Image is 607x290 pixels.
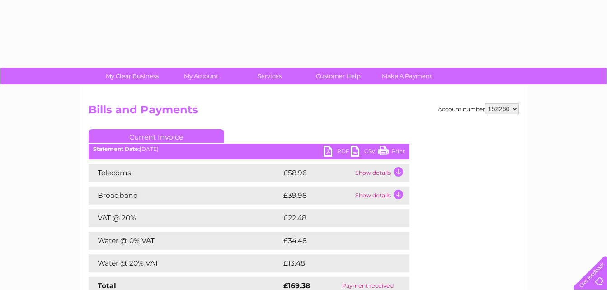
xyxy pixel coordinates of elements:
[351,146,378,159] a: CSV
[89,254,281,272] td: Water @ 20% VAT
[370,68,444,84] a: Make A Payment
[89,103,519,121] h2: Bills and Payments
[283,281,310,290] strong: £169.38
[281,232,392,250] td: £34.48
[164,68,238,84] a: My Account
[353,187,409,205] td: Show details
[89,232,281,250] td: Water @ 0% VAT
[89,164,281,182] td: Telecoms
[89,129,224,143] a: Current Invoice
[281,209,391,227] td: £22.48
[353,164,409,182] td: Show details
[301,68,376,84] a: Customer Help
[89,209,281,227] td: VAT @ 20%
[93,145,140,152] b: Statement Date:
[438,103,519,114] div: Account number
[281,187,353,205] td: £39.98
[95,68,169,84] a: My Clear Business
[281,164,353,182] td: £58.96
[324,146,351,159] a: PDF
[232,68,307,84] a: Services
[98,281,116,290] strong: Total
[378,146,405,159] a: Print
[281,254,391,272] td: £13.48
[89,187,281,205] td: Broadband
[89,146,409,152] div: [DATE]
